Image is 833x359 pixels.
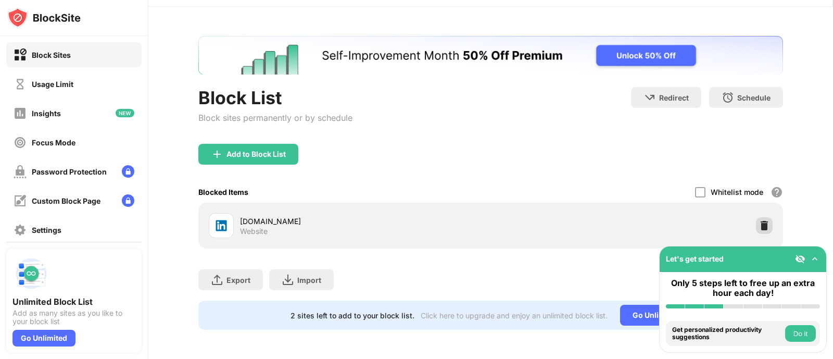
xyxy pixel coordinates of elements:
img: settings-off.svg [14,224,27,237]
img: lock-menu.svg [122,165,134,178]
img: new-icon.svg [116,109,134,117]
img: push-block-list.svg [12,255,50,292]
img: eye-not-visible.svg [795,254,805,264]
div: Block List [198,87,352,108]
img: omni-setup-toggle.svg [810,254,820,264]
div: Block sites permanently or by schedule [198,113,352,123]
div: Redirect [659,93,689,102]
div: Unlimited Block List [12,296,135,307]
img: lock-menu.svg [122,194,134,207]
div: Only 5 steps left to free up an extra hour each day! [666,278,820,298]
div: 2 sites left to add to your block list. [291,311,414,320]
div: Get personalized productivity suggestions [672,326,782,341]
button: Do it [785,325,816,342]
div: Blocked Items [198,188,248,196]
div: Block Sites [32,51,71,59]
img: favicons [215,219,228,232]
div: Settings [32,226,61,234]
div: Website [240,227,268,236]
img: focus-off.svg [14,136,27,149]
div: Import [297,276,321,284]
img: password-protection-off.svg [14,165,27,178]
div: Export [226,276,250,284]
div: Add to Block List [226,150,286,158]
img: block-on.svg [14,48,27,61]
div: Go Unlimited [12,330,75,346]
div: Let's get started [666,254,724,263]
img: logo-blocksite.svg [7,7,81,28]
div: Custom Block Page [32,196,100,205]
div: Password Protection [32,167,107,176]
div: Whitelist mode [711,188,763,196]
iframe: Banner [198,36,783,75]
img: insights-off.svg [14,107,27,120]
img: customize-block-page-off.svg [14,194,27,207]
div: Insights [32,109,61,118]
div: Usage Limit [32,80,73,89]
div: Add as many sites as you like to your block list [12,309,135,326]
div: Go Unlimited [620,305,691,326]
div: [DOMAIN_NAME] [240,216,491,227]
div: Focus Mode [32,138,75,147]
img: time-usage-off.svg [14,78,27,91]
div: Schedule [737,93,771,102]
div: Click here to upgrade and enjoy an unlimited block list. [421,311,608,320]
